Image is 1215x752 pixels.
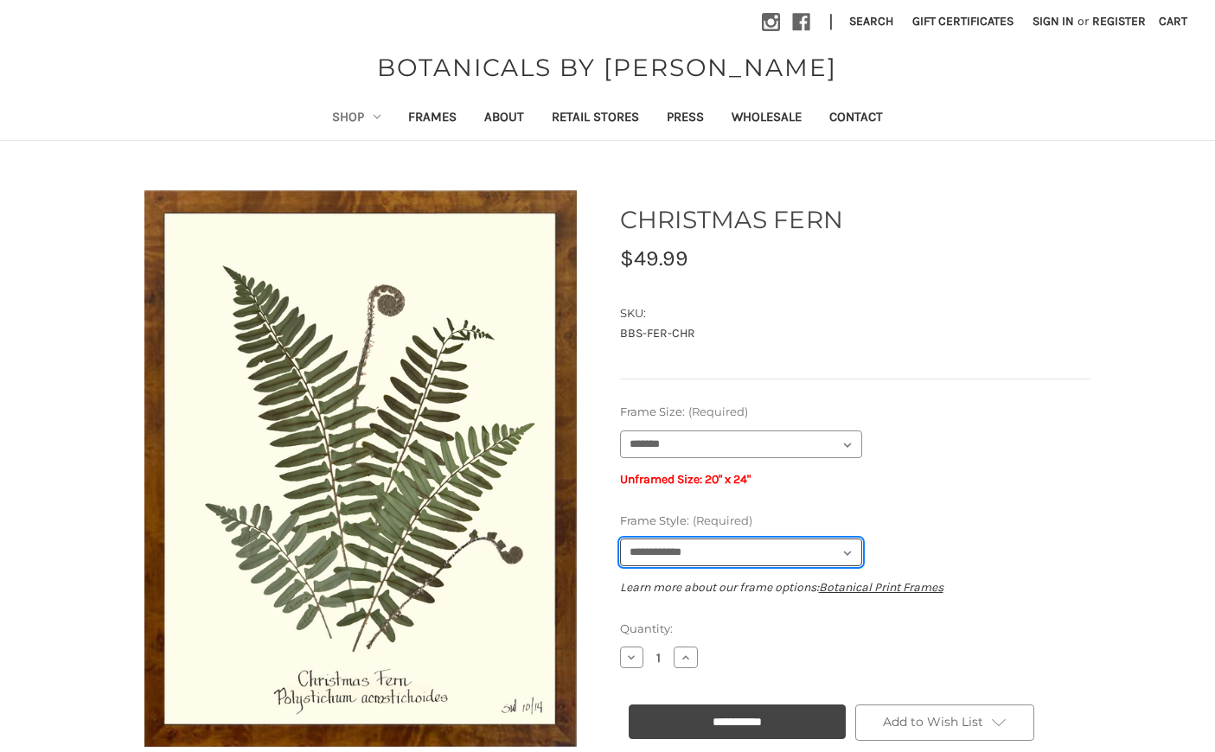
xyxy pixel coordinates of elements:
[688,405,748,418] small: (Required)
[368,49,846,86] a: BOTANICALS BY [PERSON_NAME]
[815,98,897,140] a: Contact
[620,201,1090,238] h1: CHRISTMAS FERN
[620,621,1090,638] label: Quantity:
[1076,12,1090,30] span: or
[855,704,1035,741] a: Add to Wish List
[470,98,538,140] a: About
[693,513,752,527] small: (Required)
[819,580,943,595] a: Botanical Print Frames
[620,404,1090,421] label: Frame Size:
[620,513,1090,530] label: Frame Style:
[883,714,983,730] span: Add to Wish List
[620,305,1086,322] dt: SKU:
[620,578,1090,596] p: Learn more about our frame options:
[653,98,718,140] a: Press
[620,470,1090,488] p: Unframed Size: 20" x 24"
[822,9,840,36] li: |
[718,98,815,140] a: Wholesale
[620,324,1090,342] dd: BBS-FER-CHR
[620,245,688,271] span: $49.99
[538,98,653,140] a: Retail Stores
[318,98,394,140] a: Shop
[1159,14,1187,29] span: Cart
[394,98,470,140] a: Frames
